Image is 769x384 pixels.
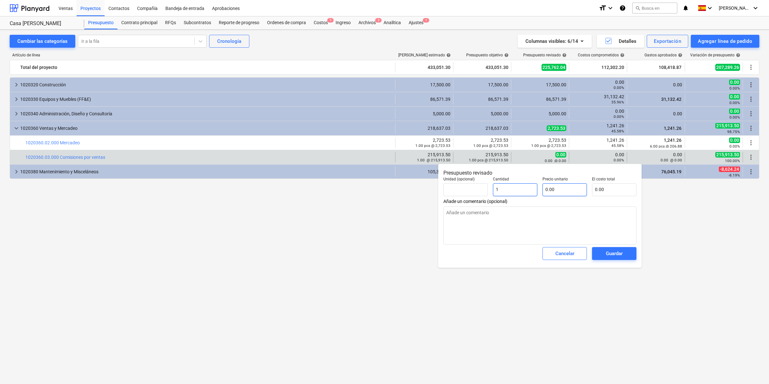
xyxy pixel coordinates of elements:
span: keyboard_arrow_down [13,124,20,132]
span: 225,762.04 [542,64,566,71]
a: Archivos2 [355,16,380,29]
p: El costo total [592,177,636,183]
div: 0.00 [572,152,624,162]
div: Variación de presupuesto [690,53,740,57]
i: keyboard_arrow_down [607,4,614,12]
small: 0.00% [614,114,624,119]
div: Gastos aprobados [644,53,682,57]
div: 1020340 Administración, Diseño y Consultoría [20,109,393,119]
div: 0.00 [630,111,682,116]
small: 0.00% [729,101,740,105]
button: Cancelar [542,247,587,260]
button: Cronología [209,35,249,48]
i: Base de conocimientos [619,4,626,12]
div: Cronología [217,37,241,45]
div: Presupuesto revisado [523,53,567,57]
div: 17,500.00 [514,82,566,87]
div: 2,723.53 [415,138,450,148]
div: 5,000.00 [514,111,566,116]
small: 100.00% [725,158,740,163]
p: Presupuesto revisado [443,169,636,177]
div: 86,571.39 [456,97,508,102]
small: 45.58% [611,143,624,148]
span: keyboard_arrow_right [13,81,20,89]
span: 108,418.87 [658,64,682,71]
span: Mas acciones [747,81,755,89]
small: 0.00% [729,144,740,149]
small: 1.00 pcs @ 2,723.53 [415,143,450,148]
div: 86,571.39 [514,97,566,102]
a: Presupuesto [84,16,117,29]
button: Exportación [647,35,688,48]
div: Subcontratos [180,16,215,29]
div: Columnas visibles : 6/14 [525,37,584,45]
span: Mas acciones [747,124,755,132]
small: 0.00% [614,158,624,162]
i: notifications [682,4,689,12]
a: 1020360.03.000 Comisiones por ventas [25,155,105,160]
small: 1.00 pcs @ 215,913.50 [469,158,508,162]
div: 0.00 [630,82,682,87]
small: 0.00% [729,86,740,91]
span: 2 [375,18,382,23]
div: Archivos [355,16,380,29]
div: 215,913.50 [417,152,450,162]
div: Artículo de línea [10,53,396,57]
div: 17,500.00 [398,82,450,87]
small: 45.58% [611,129,624,133]
span: 0.00 [729,108,740,114]
div: Presupuesto objetivo [466,53,509,57]
div: Guardar [606,249,623,258]
span: [PERSON_NAME][GEOGRAPHIC_DATA] [719,5,751,11]
a: 1020360.02.000 Mercadeo [25,140,80,145]
span: 2,723.53 [547,125,566,131]
div: 218,637.03 [456,126,508,131]
button: Guardar [592,247,636,260]
a: RFQs [161,16,180,29]
span: keyboard_arrow_right [13,168,20,176]
small: 0.00% [614,85,624,90]
div: Contrato principal [117,16,161,29]
div: Exportación [654,37,681,45]
button: Agregar línea de pedido [691,35,759,48]
span: Añade un comentario (opcional) [443,199,636,204]
small: 6.00 pcs @ 206.88 [650,144,682,149]
span: Mas acciones [747,168,755,176]
div: 105,342.89 [398,169,450,174]
span: Mas acciones [747,110,755,118]
button: Busca en [632,3,677,14]
span: 1 [327,18,334,23]
a: Ingreso [332,16,355,29]
p: Cantidad [493,177,537,183]
span: 0.00 [729,79,740,85]
i: format_size [599,4,607,12]
span: 1,241.26 [663,138,682,143]
a: Reporte de progreso [215,16,263,29]
div: 1,241.26 [572,138,624,148]
p: Precio unitario [542,177,587,183]
small: 1.00 @ 215,913.50 [417,158,450,162]
div: 86,571.39 [398,97,450,102]
small: 0.00 @ 0.00 [661,158,682,162]
div: 433,051.30 [456,62,508,72]
span: 0.00 [729,94,740,100]
a: Ajustes1 [405,16,427,29]
span: -8,624.24 [719,166,740,172]
span: 1,241.26 [663,126,682,131]
div: 31,132.42 [572,94,624,104]
div: 0.00 [572,109,624,119]
div: 5,000.00 [456,111,508,116]
div: [PERSON_NAME] estimado [398,53,451,57]
div: 218,637.03 [398,126,450,131]
span: 31,132.42 [661,97,682,102]
span: 0.00 [729,137,740,143]
div: 0.00 [572,80,624,90]
span: 1 [423,18,429,23]
span: help [619,53,625,57]
small: 0.00% [729,115,740,120]
small: 1.00 pcs @ 2,723.53 [473,143,508,148]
